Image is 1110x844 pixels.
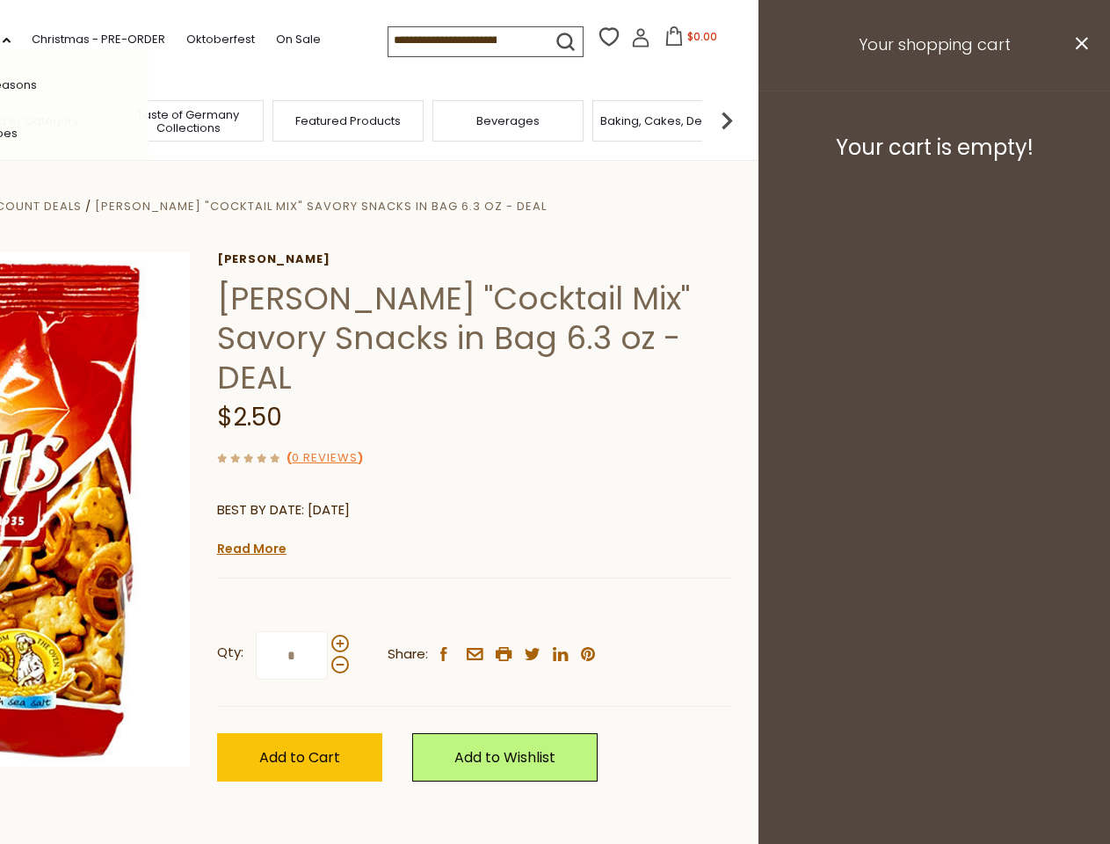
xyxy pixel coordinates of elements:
[476,114,540,127] a: Beverages
[780,135,1088,161] h3: Your cart is empty!
[217,540,287,557] a: Read More
[709,103,744,138] img: next arrow
[217,499,731,521] p: BEST BY DATE: [DATE]
[217,400,282,434] span: $2.50
[687,29,717,44] span: $0.00
[256,631,328,680] input: Qty:
[217,642,243,664] strong: Qty:
[412,733,598,782] a: Add to Wishlist
[600,114,736,127] a: Baking, Cakes, Desserts
[292,449,358,468] a: 0 Reviews
[654,26,729,53] button: $0.00
[186,30,255,49] a: Oktoberfest
[287,449,363,466] span: ( )
[32,30,165,49] a: Christmas - PRE-ORDER
[295,114,401,127] a: Featured Products
[95,198,547,215] a: [PERSON_NAME] "Cocktail Mix" Savory Snacks in Bag 6.3 oz - DEAL
[259,747,340,768] span: Add to Cart
[388,644,428,666] span: Share:
[276,30,321,49] a: On Sale
[217,733,382,782] button: Add to Cart
[217,252,731,266] a: [PERSON_NAME]
[217,279,731,397] h1: [PERSON_NAME] "Cocktail Mix" Savory Snacks in Bag 6.3 oz - DEAL
[118,108,258,135] a: Taste of Germany Collections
